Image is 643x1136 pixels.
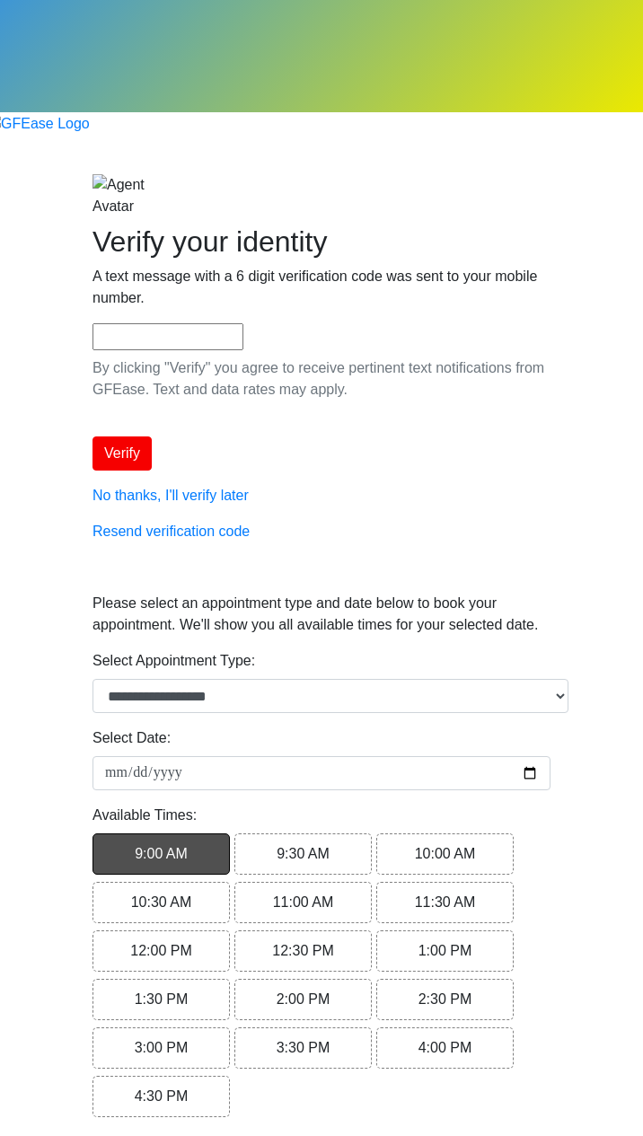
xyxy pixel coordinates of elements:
[415,846,476,861] span: 10:00 AM
[273,894,334,910] span: 11:00 AM
[130,943,191,958] span: 12:00 PM
[135,1088,189,1104] span: 4:30 PM
[92,727,171,749] label: Select Date:
[92,174,146,217] img: Agent Avatar
[92,266,551,309] p: A text message with a 6 digit verification code was sent to your mobile number.
[272,943,333,958] span: 12:30 PM
[135,991,189,1007] span: 1:30 PM
[135,1040,189,1055] span: 3:00 PM
[415,894,476,910] span: 11:30 AM
[131,894,192,910] span: 10:30 AM
[277,991,330,1007] span: 2:00 PM
[92,524,250,539] a: Resend verification code
[418,943,472,958] span: 1:00 PM
[277,846,330,861] span: 9:30 AM
[92,488,249,503] a: No thanks, I'll verify later
[418,1040,472,1055] span: 4:00 PM
[92,593,551,636] p: Please select an appointment type and date below to book your appointment. We'll show you all ava...
[92,436,152,471] button: Verify
[92,357,551,401] p: By clicking "Verify" you agree to receive pertinent text notifications from GFEase. Text and data...
[92,650,255,672] label: Select Appointment Type:
[418,991,472,1007] span: 2:30 PM
[92,225,551,259] h2: Verify your identity
[92,805,197,826] label: Available Times:
[277,1040,330,1055] span: 3:30 PM
[135,846,188,861] span: 9:00 AM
